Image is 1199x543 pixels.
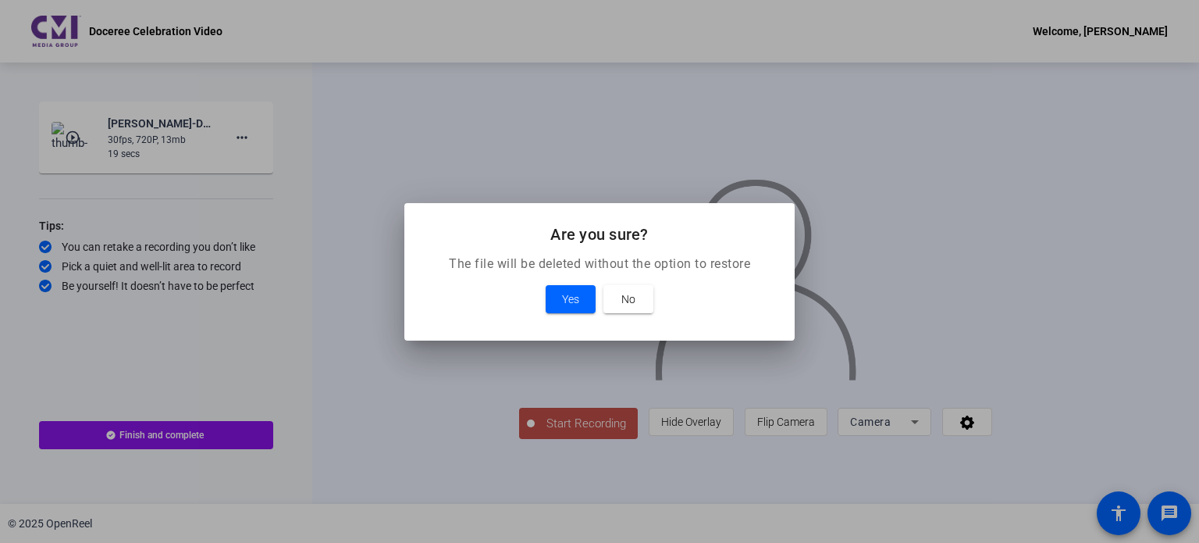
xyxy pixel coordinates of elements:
span: No [621,290,635,309]
button: No [603,285,653,313]
button: Yes [546,285,596,313]
p: The file will be deleted without the option to restore [423,255,776,273]
h2: Are you sure? [423,222,776,247]
span: Yes [562,290,579,309]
